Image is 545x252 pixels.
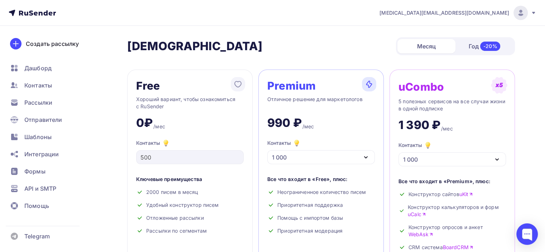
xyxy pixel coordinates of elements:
[136,176,244,183] div: Ключевые преимущества
[398,118,440,132] div: 1 390 ₽
[136,96,244,110] div: Хороший вариант, чтобы ознакомиться с RuSender
[397,39,455,53] div: Месяц
[24,201,49,210] span: Помощь
[24,232,50,241] span: Telegram
[459,191,473,198] a: uKit
[398,98,506,112] div: 5 полезных сервисов на все случаи жизни в одной подписке
[24,167,46,176] span: Формы
[24,98,52,107] span: Рассылки
[24,133,52,141] span: Шаблоны
[6,61,91,75] a: Дашборд
[379,6,536,20] a: [MEDICAL_DATA][EMAIL_ADDRESS][DOMAIN_NAME]
[24,81,52,90] span: Контакты
[267,227,375,234] div: Приоритетная модерация
[26,39,79,48] div: Создать рассылку
[136,227,244,234] div: Рассылки по сегментам
[267,214,375,222] div: Помощь с импортом базы
[267,116,302,130] div: 990 ₽
[267,176,375,183] div: Все что входит в «Free», плюс:
[408,204,506,218] span: Конструктор калькуляторов и форм
[24,115,62,124] span: Отправители
[127,39,263,53] h2: [DEMOGRAPHIC_DATA]
[398,141,506,166] button: Контакты 1 000
[267,96,375,110] div: Отличное решение для маркетологов
[403,155,418,164] div: 1 000
[267,201,375,209] div: Приоритетная поддержка
[398,141,432,149] div: Контакты
[408,211,426,218] a: uCalc
[6,130,91,144] a: Шаблоны
[6,78,91,92] a: Контакты
[267,80,316,91] div: Premium
[379,9,509,16] span: [MEDICAL_DATA][EMAIL_ADDRESS][DOMAIN_NAME]
[267,139,375,164] button: Контакты 1 000
[302,123,314,130] div: /мес
[24,64,52,72] span: Дашборд
[6,113,91,127] a: Отправители
[480,42,501,51] div: -20%
[398,178,506,185] div: Все что входит в «Premium», плюс:
[272,153,287,162] div: 1 000
[443,244,473,251] a: BoardCRM
[136,214,244,222] div: Отложенные рассылки
[455,39,513,54] div: Год
[6,164,91,179] a: Формы
[408,224,506,238] span: Конструктор опросов и анкет
[6,95,91,110] a: Рассылки
[24,184,56,193] span: API и SMTP
[441,125,453,132] div: /мес
[408,231,433,238] a: WebAsk
[408,191,473,198] span: Конструктор сайтов
[408,244,473,251] span: CRM система
[398,81,444,92] div: uCombo
[153,123,165,130] div: /мес
[136,189,244,196] div: 2000 писем в месяц
[136,139,244,147] div: Контакты
[136,201,244,209] div: Удобный конструктор писем
[267,189,375,196] div: Неограниченное количество писем
[136,116,153,130] div: 0₽
[267,139,301,147] div: Контакты
[136,80,160,91] div: Free
[24,150,59,158] span: Интеграции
